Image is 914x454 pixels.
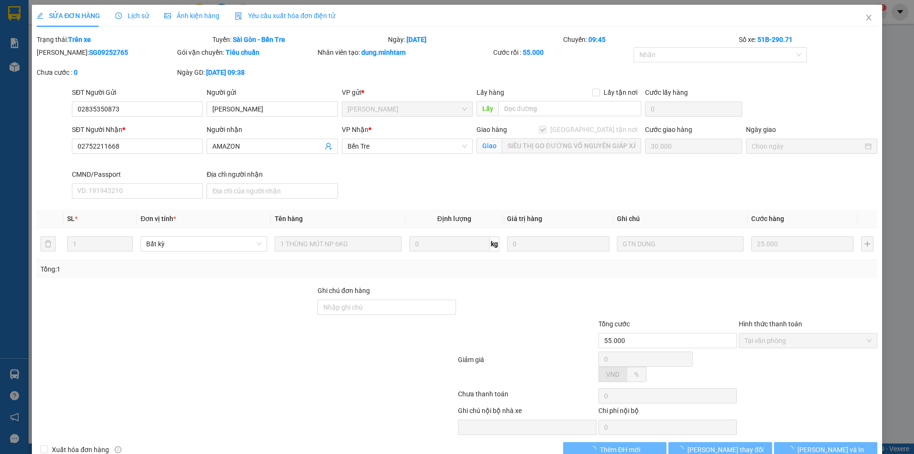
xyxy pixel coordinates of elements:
[72,169,203,180] div: CMND/Passport
[645,89,688,96] label: Cước lấy hàng
[177,67,316,78] div: Ngày GD:
[146,237,261,251] span: Bất kỳ
[207,124,338,135] div: Người nhận
[72,87,203,98] div: SĐT Người Gửi
[588,36,606,43] b: 09:45
[589,446,600,453] span: loading
[275,215,303,222] span: Tên hàng
[40,236,56,252] button: delete
[752,141,863,151] input: Ngày giao
[361,49,406,56] b: dung.minhtam
[37,67,175,78] div: Chưa cước :
[348,139,467,153] span: Bến Tre
[207,169,338,180] div: Địa chỉ người nhận
[20,4,80,11] span: [DATE]-
[677,446,687,453] span: loading
[115,446,121,453] span: info-circle
[746,126,776,133] label: Ngày giao
[600,87,641,98] span: Lấy tận nơi
[739,320,802,328] label: Hình thức thanh toán
[407,36,427,43] b: [DATE]
[226,49,259,56] b: Tiêu chuẩn
[523,49,544,56] b: 55.000
[36,34,211,45] div: Trạng thái:
[598,320,630,328] span: Tổng cước
[738,34,878,45] div: Số xe:
[645,101,742,117] input: Cước lấy hàng
[275,236,401,252] input: VD: Bàn, Ghế
[40,264,353,274] div: Tổng: 1
[613,210,747,228] th: Ghi chú
[235,12,335,20] span: Yêu cầu xuất hóa đơn điện tử
[206,69,245,76] b: [DATE] 09:38
[164,12,171,19] span: picture
[477,101,498,116] span: Lấy
[502,138,641,153] input: Giao tận nơi
[546,124,641,135] span: [GEOGRAPHIC_DATA] tận nơi
[164,12,219,20] span: Ảnh kiện hàng
[606,371,619,378] span: VND
[177,47,316,58] div: Gói vận chuyển:
[325,142,332,150] span: user-add
[3,4,80,11] span: 12:33-
[507,236,609,252] input: 0
[457,389,597,405] div: Chưa thanh toán
[37,12,43,19] span: edit
[855,5,882,31] button: Close
[562,34,738,45] div: Chuyến:
[68,36,91,43] b: Trên xe
[645,126,692,133] label: Cước giao hàng
[233,36,285,43] b: Sài Gòn - Bến Tre
[207,183,338,199] input: Địa chỉ của người nhận
[3,67,131,88] span: 1 THÙNG MÚT NP 25KG ( ĐL )
[318,300,456,315] input: Ghi chú đơn hàng
[3,60,86,67] span: N.nhận:
[41,5,80,11] span: [PERSON_NAME]
[48,60,86,67] span: 0907287268
[43,51,90,58] span: 08:59:59 [DATE]
[72,124,203,135] div: SĐT Người Nhận
[46,13,97,20] strong: PHIẾU TRẢ HÀNG
[37,47,175,58] div: [PERSON_NAME]:
[598,405,737,420] div: Chi phí nội bộ
[348,102,467,116] span: Hồ Chí Minh
[342,87,473,98] div: VP gửi
[37,42,75,50] span: 0902999458
[387,34,563,45] div: Ngày:
[318,47,491,58] div: Nhân viên tạo:
[861,236,874,252] button: plus
[3,42,75,50] span: N.gửi:
[3,69,131,87] span: Tên hàng:
[20,42,75,50] span: NINH-
[498,101,641,116] input: Dọc đường
[645,139,742,154] input: Cước giao hàng
[56,21,109,32] span: SG09252741
[617,236,744,252] input: Ghi Chú
[115,12,149,20] span: Lịch sử
[25,60,48,67] span: THÀNH-
[757,36,793,43] b: 51B-290.71
[751,236,854,252] input: 0
[634,371,639,378] span: %
[490,236,499,252] span: kg
[211,34,387,45] div: Tuyến:
[140,215,176,222] span: Đơn vị tính
[865,14,873,21] span: close
[493,47,632,58] div: Cước rồi :
[745,333,872,348] span: Tại văn phòng
[787,446,797,453] span: loading
[458,405,596,420] div: Ghi chú nội bộ nhà xe
[115,12,122,19] span: clock-circle
[477,138,502,153] span: Giao
[3,51,41,58] span: Ngày/ giờ gửi:
[477,126,507,133] span: Giao hàng
[507,215,542,222] span: Giá trị hàng
[437,215,471,222] span: Định lượng
[235,12,242,20] img: icon
[67,215,75,222] span: SL
[74,69,78,76] b: 0
[477,89,504,96] span: Lấy hàng
[33,21,109,32] strong: MĐH:
[751,215,784,222] span: Cước hàng
[89,49,128,56] b: SG09252765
